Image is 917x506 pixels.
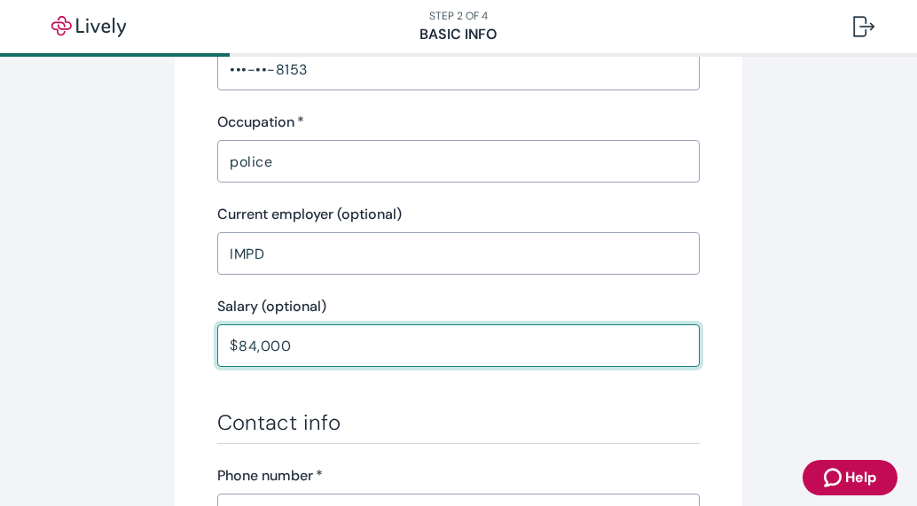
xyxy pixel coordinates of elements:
[239,328,700,363] input: $0.00
[839,5,889,48] button: Log out
[824,467,845,488] svg: Zendesk support icon
[217,112,304,133] label: Occupation
[803,460,897,495] button: Zendesk support iconHelp
[217,204,402,225] label: Current employer (optional)
[217,296,326,317] label: Salary (optional)
[217,409,700,436] h3: Contact info
[845,467,876,488] span: Help
[230,335,238,356] p: $
[217,465,323,487] label: Phone number
[217,51,700,87] input: ••• - •• - ••••
[39,16,138,37] img: Lively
